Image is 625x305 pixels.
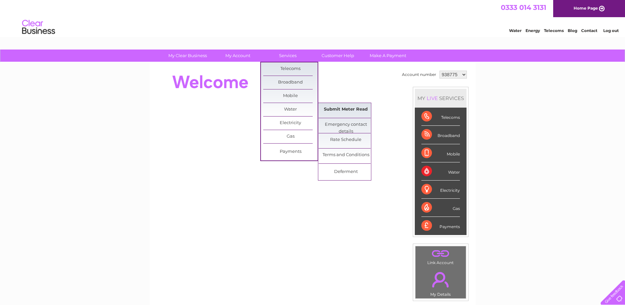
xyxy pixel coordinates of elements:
div: Payments [421,217,460,235]
a: Energy [526,28,540,33]
a: Broadband [263,76,318,89]
td: Account number [400,69,438,80]
div: Clear Business is a trading name of Verastar Limited (registered in [GEOGRAPHIC_DATA] No. 3667643... [157,4,469,32]
a: Log out [603,28,619,33]
img: logo.png [22,17,55,37]
a: Deferment [319,165,373,179]
a: Gas [263,130,318,143]
a: Water [509,28,522,33]
a: Services [261,50,315,62]
a: Make A Payment [361,50,415,62]
a: Mobile [263,89,318,103]
a: Submit Meter Read [319,103,373,116]
a: Electricity [263,117,318,130]
a: Customer Help [311,50,365,62]
a: Emergency contact details [319,118,373,131]
a: Contact [581,28,597,33]
a: . [417,248,464,259]
a: Blog [568,28,577,33]
div: Telecoms [421,108,460,126]
td: My Details [415,266,466,299]
div: Broadband [421,126,460,144]
a: Payments [263,145,318,158]
a: 0333 014 3131 [501,3,546,12]
a: Telecoms [263,62,318,76]
a: Rate Schedule [319,133,373,147]
a: Terms and Conditions [319,149,373,162]
div: Gas [421,199,460,217]
a: My Clear Business [160,50,215,62]
a: My Account [211,50,265,62]
div: Electricity [421,181,460,199]
a: . [417,268,464,291]
div: LIVE [425,95,439,101]
a: Telecoms [544,28,564,33]
a: Water [263,103,318,116]
div: MY SERVICES [415,89,467,108]
td: Link Account [415,246,466,267]
div: Mobile [421,144,460,162]
div: Water [421,162,460,181]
